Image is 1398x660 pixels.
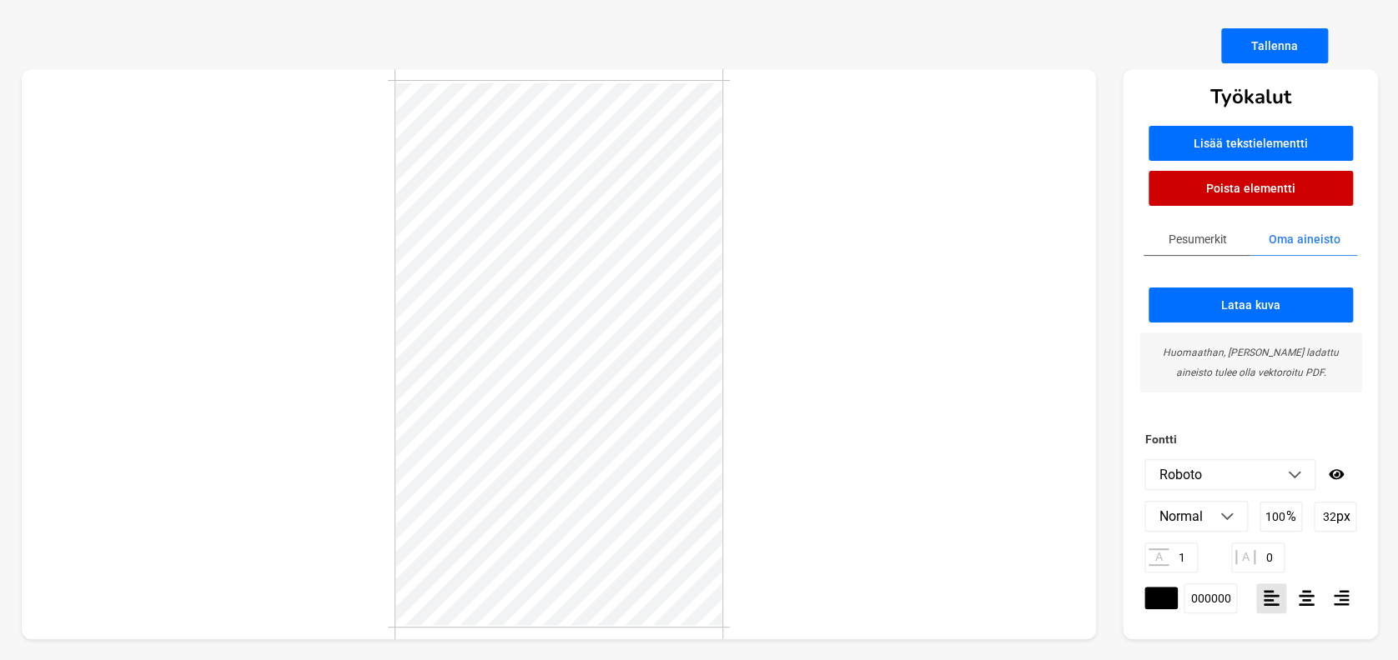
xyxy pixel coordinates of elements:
p: % [1286,508,1296,524]
button: Tallenna [1221,28,1328,63]
h3: Työkalut [1210,83,1291,110]
p: A [1235,550,1255,564]
img: dropdown [1288,471,1301,479]
p: Roboto [1159,467,1201,482]
button: Pesumerkit [1144,223,1250,256]
p: Normal [1159,508,1202,524]
button: Lisää tekstielementti [1149,126,1353,161]
h3: Fontti [1144,429,1356,449]
p: A [1149,548,1169,566]
p: px [1335,508,1350,524]
p: Huomaathan, [PERSON_NAME] ladattu aineisto tulee olla vektoroitu PDF. [1149,342,1352,382]
button: Oma aineisto [1250,223,1357,256]
button: Lataa kuva [1149,287,1353,322]
button: Poista elementti [1149,171,1353,206]
img: dropdown [1220,512,1234,521]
